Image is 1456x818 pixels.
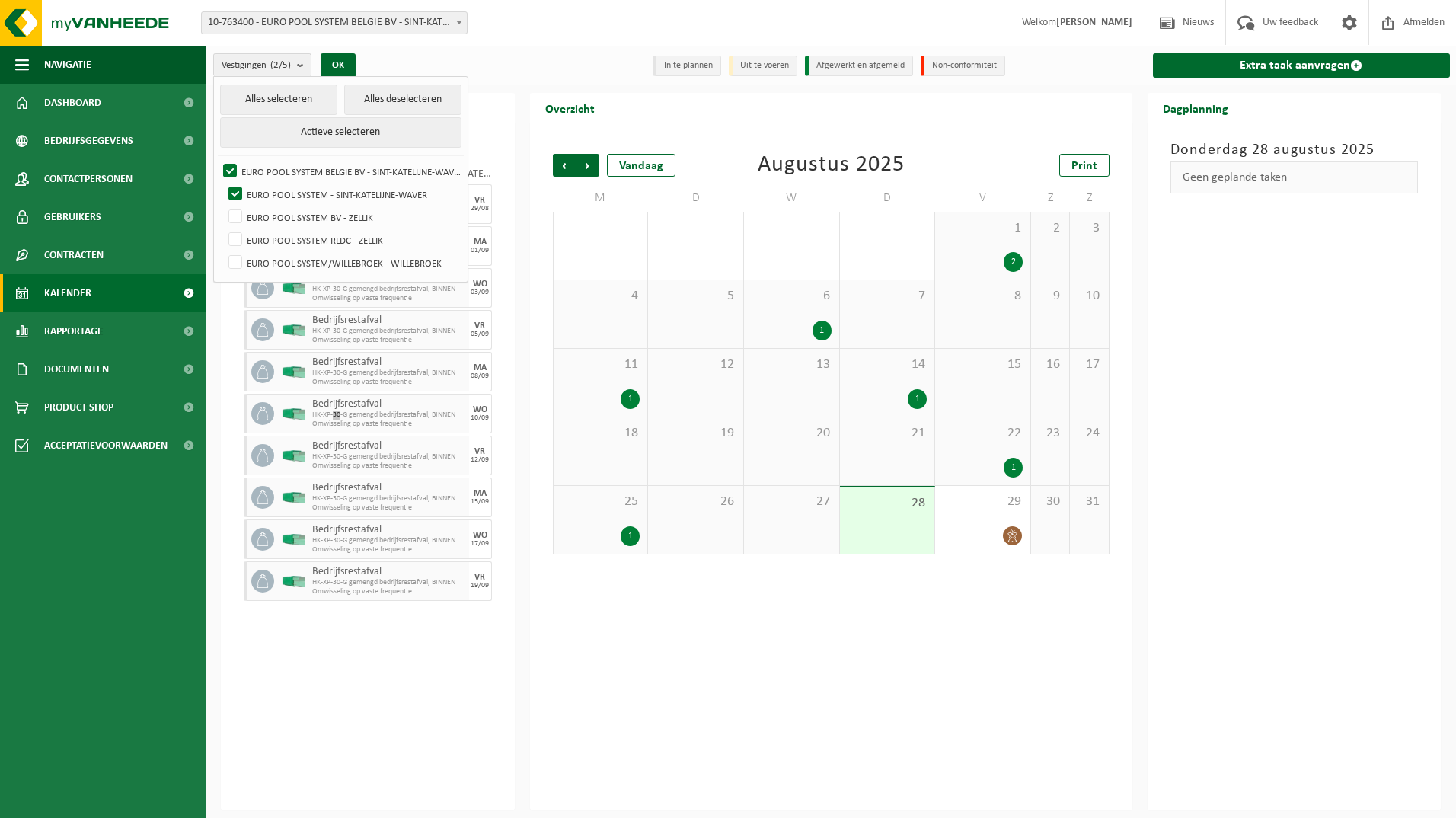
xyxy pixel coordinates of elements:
label: EURO POOL SYSTEM RLDC - ZELLIK [225,228,461,251]
span: Bedrijfsrestafval [312,482,465,494]
span: Omwisseling op vaste frequentie [312,420,465,429]
span: HK-XP-30-G gemengd bedrijfsrestafval, BINNEN [312,327,465,336]
button: Alles selecteren [220,85,337,115]
li: In te plannen [653,56,721,76]
td: M [553,184,649,212]
li: Afgewerkt en afgemeld [805,56,913,76]
span: 10-763400 - EURO POOL SYSTEM BELGIE BV - SINT-KATELIJNE-WAVER [201,11,468,34]
div: 1 [813,321,832,340]
div: MA [474,489,487,498]
span: 5 [656,288,736,305]
span: Contactpersonen [44,160,133,198]
span: 17 [1078,356,1100,373]
span: Bedrijfsrestafval [312,566,465,578]
img: HK-XP-30-GN-00 [282,492,305,503]
span: Omwisseling op vaste frequentie [312,294,465,303]
span: 28 [848,495,928,512]
img: HK-XP-30-GN-00 [282,283,305,294]
div: 1 [621,526,640,546]
img: HK-XP-30-GN-00 [282,450,305,462]
div: Augustus 2025 [758,154,905,177]
span: 23 [1039,425,1062,442]
div: 29/08 [471,205,489,212]
span: Gebruikers [44,198,101,236]
img: HK-XP-30-GN-00 [282,534,305,545]
td: W [744,184,840,212]
label: EURO POOL SYSTEM BELGIE BV - SINT-KATELIJNE-WAVER [220,160,461,183]
span: 6 [752,288,832,305]
span: Kalender [44,274,91,312]
div: 19/09 [471,582,489,590]
span: Dashboard [44,84,101,122]
div: WO [473,405,487,414]
span: Volgende [576,154,599,177]
span: Acceptatievoorwaarden [44,427,168,465]
span: 11 [561,356,640,373]
span: HK-XP-30-G gemengd bedrijfsrestafval, BINNEN [312,285,465,294]
span: Vorige [553,154,576,177]
span: Print [1071,160,1097,172]
a: Print [1059,154,1110,177]
span: 8 [943,288,1023,305]
span: 15 [943,356,1023,373]
span: Bedrijfsrestafval [312,398,465,411]
span: Bedrijfsrestafval [312,524,465,536]
div: 1 [621,389,640,409]
span: Omwisseling op vaste frequentie [312,545,465,554]
span: 30 [1039,494,1062,510]
span: Omwisseling op vaste frequentie [312,378,465,387]
span: Product Shop [44,388,113,427]
span: Omwisseling op vaste frequentie [312,462,465,471]
span: HK-XP-30-G gemengd bedrijfsrestafval, BINNEN [312,578,465,587]
span: 4 [561,288,640,305]
count: (2/5) [270,60,291,70]
div: 2 [1004,252,1023,272]
div: VR [474,196,485,205]
div: 10/09 [471,414,489,422]
span: Bedrijfsrestafval [312,440,465,452]
span: Navigatie [44,46,91,84]
span: 19 [656,425,736,442]
td: Z [1031,184,1070,212]
span: 18 [561,425,640,442]
h2: Dagplanning [1148,93,1244,123]
span: 9 [1039,288,1062,305]
span: 24 [1078,425,1100,442]
div: 05/09 [471,331,489,338]
div: VR [474,321,485,331]
span: 7 [848,288,928,305]
div: VR [474,447,485,456]
td: Z [1070,184,1109,212]
span: Bedrijfsrestafval [312,315,465,327]
span: HK-XP-30-G gemengd bedrijfsrestafval, BINNEN [312,452,465,462]
li: Uit te voeren [729,56,797,76]
div: 1 [908,389,927,409]
span: Omwisseling op vaste frequentie [312,336,465,345]
a: Extra taak aanvragen [1153,53,1451,78]
button: OK [321,53,356,78]
span: 21 [848,425,928,442]
img: HK-XP-30-GN-00 [282,576,305,587]
span: Bedrijfsgegevens [44,122,133,160]
h2: Overzicht [530,93,610,123]
div: 01/09 [471,247,489,254]
button: Vestigingen(2/5) [213,53,311,76]
div: 08/09 [471,372,489,380]
label: EURO POOL SYSTEM BV - ZELLIK [225,206,461,228]
div: WO [473,280,487,289]
span: HK-XP-30-G gemengd bedrijfsrestafval, BINNEN [312,494,465,503]
span: 20 [752,425,832,442]
button: Actieve selecteren [220,117,461,148]
span: 26 [656,494,736,510]
span: 16 [1039,356,1062,373]
span: Contracten [44,236,104,274]
span: 27 [752,494,832,510]
div: 12/09 [471,456,489,464]
img: HK-XP-30-GN-00 [282,408,305,420]
img: HK-XP-30-GN-00 [282,366,305,378]
li: Non-conformiteit [921,56,1005,76]
span: Omwisseling op vaste frequentie [312,503,465,513]
span: 12 [656,356,736,373]
span: 10-763400 - EURO POOL SYSTEM BELGIE BV - SINT-KATELIJNE-WAVER [202,12,467,34]
span: 31 [1078,494,1100,510]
